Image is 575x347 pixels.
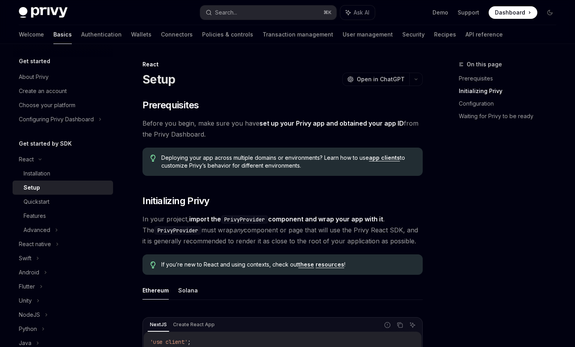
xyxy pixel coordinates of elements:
a: Quickstart [13,195,113,209]
button: Solana [178,281,198,300]
div: Swift [19,254,31,263]
a: Setup [13,181,113,195]
button: Ask AI [340,5,375,20]
a: Welcome [19,25,44,44]
span: 'use client' [150,338,188,345]
div: Android [19,268,39,277]
a: Prerequisites [459,72,562,85]
a: Installation [13,166,113,181]
div: NextJS [148,320,169,329]
div: Configuring Privy Dashboard [19,115,94,124]
a: Features [13,209,113,223]
span: ; [188,338,191,345]
span: If you’re new to React and using contexts, check out ! [161,261,415,268]
span: Open in ChatGPT [357,75,405,83]
a: Recipes [434,25,456,44]
div: About Privy [19,72,49,82]
div: Create an account [19,86,67,96]
div: Installation [24,169,50,178]
a: Security [402,25,425,44]
button: Toggle dark mode [544,6,556,19]
em: any [233,226,244,234]
button: Open in ChatGPT [342,73,409,86]
button: Search...⌘K [200,5,337,20]
code: PrivyProvider [221,215,268,224]
div: React [19,155,34,164]
button: Copy the contents from the code block [395,320,405,330]
a: Create an account [13,84,113,98]
div: Quickstart [24,197,49,206]
button: Ask AI [407,320,418,330]
h5: Get started by SDK [19,139,72,148]
a: Demo [433,9,448,16]
div: React native [19,239,51,249]
div: Search... [215,8,237,17]
code: PrivyProvider [154,226,201,235]
a: Initializing Privy [459,85,562,97]
a: set up your Privy app and obtained your app ID [259,119,404,128]
a: Dashboard [489,6,537,19]
div: Unity [19,296,32,305]
div: Advanced [24,225,50,235]
a: API reference [465,25,503,44]
span: Ask AI [354,9,369,16]
a: Wallets [131,25,152,44]
span: Prerequisites [142,99,199,111]
svg: Tip [150,261,156,268]
a: About Privy [13,70,113,84]
a: Waiting for Privy to be ready [459,110,562,122]
div: Python [19,324,37,334]
a: Authentication [81,25,122,44]
a: Policies & controls [202,25,253,44]
span: ⌘ K [323,9,332,16]
span: Initializing Privy [142,195,209,207]
a: Connectors [161,25,193,44]
div: Flutter [19,282,35,291]
div: Features [24,211,46,221]
button: Report incorrect code [382,320,392,330]
a: resources [316,261,344,268]
img: dark logo [19,7,68,18]
a: these [298,261,314,268]
div: Create React App [171,320,217,329]
a: Basics [53,25,72,44]
span: In your project, . The must wrap component or page that will use the Privy React SDK, and it is g... [142,214,423,247]
button: Ethereum [142,281,169,300]
div: Choose your platform [19,100,75,110]
span: Dashboard [495,9,525,16]
a: Transaction management [263,25,333,44]
div: Setup [24,183,40,192]
svg: Tip [150,155,156,162]
div: React [142,60,423,68]
h1: Setup [142,72,175,86]
a: Configuration [459,97,562,110]
a: Support [458,9,479,16]
a: Choose your platform [13,98,113,112]
span: Deploying your app across multiple domains or environments? Learn how to use to customize Privy’s... [161,154,415,170]
a: User management [343,25,393,44]
a: app clients [369,154,400,161]
h5: Get started [19,57,50,66]
span: On this page [467,60,502,69]
div: NodeJS [19,310,40,320]
span: Before you begin, make sure you have from the Privy Dashboard. [142,118,423,140]
strong: import the component and wrap your app with it [189,215,383,223]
